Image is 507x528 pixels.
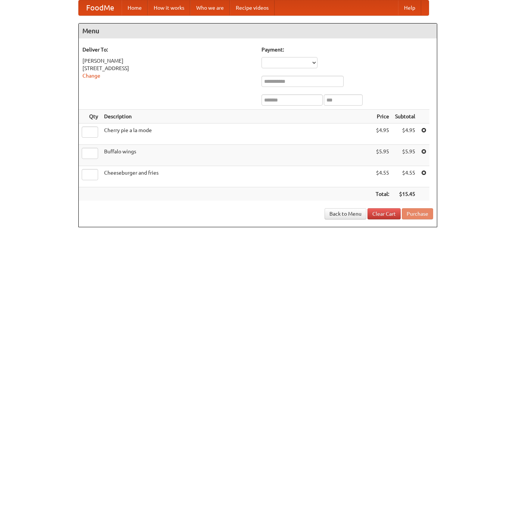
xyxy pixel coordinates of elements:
th: Description [101,110,373,124]
td: $4.95 [373,124,392,145]
td: $5.95 [392,145,418,166]
div: [PERSON_NAME] [82,57,254,65]
td: Cherry pie a la mode [101,124,373,145]
th: $15.45 [392,187,418,201]
th: Total: [373,187,392,201]
h5: Payment: [262,46,433,53]
td: Cheeseburger and fries [101,166,373,187]
th: Qty [79,110,101,124]
a: Back to Menu [325,208,366,219]
a: Clear Cart [367,208,401,219]
h4: Menu [79,24,437,38]
td: $4.55 [392,166,418,187]
a: How it works [148,0,190,15]
td: Buffalo wings [101,145,373,166]
th: Price [373,110,392,124]
th: Subtotal [392,110,418,124]
h5: Deliver To: [82,46,254,53]
td: $4.55 [373,166,392,187]
div: [STREET_ADDRESS] [82,65,254,72]
button: Purchase [402,208,433,219]
td: $5.95 [373,145,392,166]
a: Help [398,0,421,15]
a: FoodMe [79,0,122,15]
a: Home [122,0,148,15]
td: $4.95 [392,124,418,145]
a: Who we are [190,0,230,15]
a: Recipe videos [230,0,275,15]
a: Change [82,73,100,79]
